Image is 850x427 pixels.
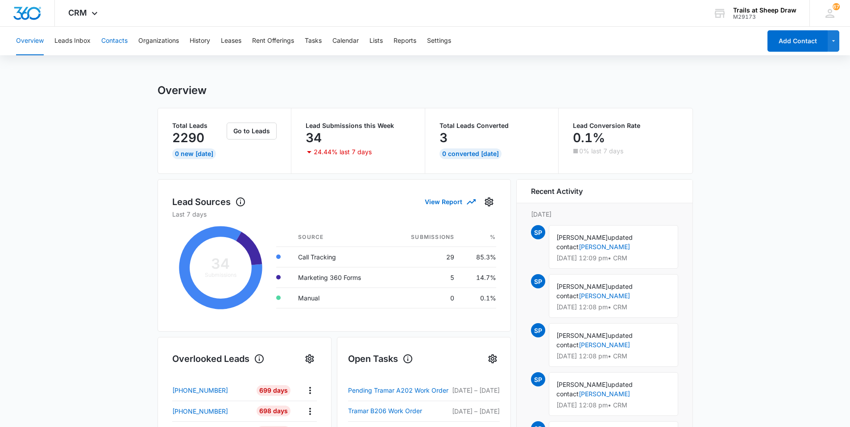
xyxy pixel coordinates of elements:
button: Leads Inbox [54,27,91,55]
button: Settings [303,352,317,366]
td: Manual [291,287,389,308]
th: Source [291,228,389,247]
span: SP [531,372,545,386]
a: [PHONE_NUMBER] [172,406,250,416]
span: CRM [68,8,87,17]
p: [PHONE_NUMBER] [172,406,228,416]
button: Tasks [305,27,322,55]
div: notifications count [833,3,840,10]
p: [DATE] – [DATE] [452,406,500,416]
p: Lead Conversion Rate [573,123,678,129]
h6: Recent Activity [531,186,583,197]
a: [PERSON_NAME] [579,292,630,300]
h1: Lead Sources [172,195,246,209]
td: 0.1% [461,287,496,308]
div: account id [733,14,796,20]
button: Settings [485,352,500,366]
td: 29 [389,246,461,267]
p: [DATE] 12:08 pm • CRM [556,353,671,359]
div: 0 New [DATE] [172,148,216,159]
p: 3 [440,131,448,145]
button: Contacts [101,27,128,55]
button: Reports [394,27,416,55]
button: Rent Offerings [252,27,294,55]
td: Call Tracking [291,246,389,267]
a: [PERSON_NAME] [579,243,630,250]
button: Settings [482,195,496,209]
button: Actions [303,404,317,418]
span: 67 [833,3,840,10]
a: [PERSON_NAME] [579,390,630,398]
button: Organizations [138,27,179,55]
div: 698 Days [257,406,290,416]
a: [PHONE_NUMBER] [172,386,250,395]
p: [DATE] 12:08 pm • CRM [556,402,671,408]
button: View Report [425,194,475,209]
span: SP [531,323,545,337]
a: Pending Tramar A202 Work Order [348,385,452,396]
td: Marketing 360 Forms [291,267,389,287]
p: [DATE] 12:09 pm • CRM [556,255,671,261]
p: Total Leads Converted [440,123,544,129]
p: [DATE] [531,209,678,219]
span: [PERSON_NAME] [556,381,608,388]
div: 0 Converted [DATE] [440,148,502,159]
p: Lead Submissions this Week [306,123,410,129]
button: Go to Leads [227,123,277,140]
p: 0% last 7 days [579,148,623,154]
button: History [190,27,210,55]
p: 2290 [172,131,204,145]
span: [PERSON_NAME] [556,332,608,339]
span: SP [531,274,545,288]
h1: Overview [158,84,207,97]
a: Tramar B206 Work Order [348,406,452,416]
p: [DATE] 12:08 pm • CRM [556,304,671,310]
button: Add Contact [767,30,828,52]
p: 24.44% last 7 days [314,149,372,155]
h1: Open Tasks [348,352,413,365]
span: [PERSON_NAME] [556,234,608,241]
th: Submissions [389,228,461,247]
th: % [461,228,496,247]
div: account name [733,7,796,14]
button: Settings [427,27,451,55]
td: 14.7% [461,267,496,287]
button: Calendar [332,27,359,55]
div: 699 Days [257,385,290,396]
td: 5 [389,267,461,287]
td: 85.3% [461,246,496,267]
h1: Overlooked Leads [172,352,265,365]
button: Lists [369,27,383,55]
p: Total Leads [172,123,225,129]
p: [DATE] – [DATE] [452,386,500,395]
p: Last 7 days [172,209,496,219]
p: 0.1% [573,131,605,145]
button: Overview [16,27,44,55]
a: [PERSON_NAME] [579,341,630,349]
p: [PHONE_NUMBER] [172,386,228,395]
span: [PERSON_NAME] [556,283,608,290]
a: Go to Leads [227,127,277,135]
p: 34 [306,131,322,145]
td: 0 [389,287,461,308]
button: Leases [221,27,241,55]
span: SP [531,225,545,239]
button: Actions [303,383,317,397]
